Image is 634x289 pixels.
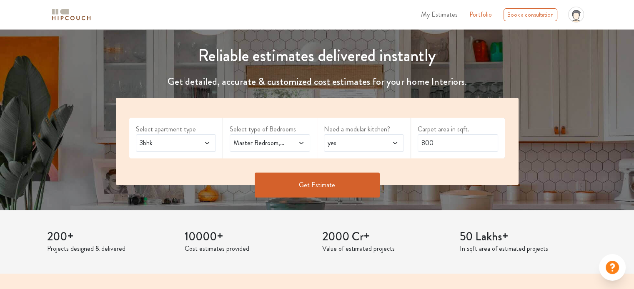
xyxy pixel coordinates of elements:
[230,124,310,134] label: Select type of Bedrooms
[418,124,498,134] label: Carpet area in sqft.
[138,138,193,148] span: 3bhk
[504,8,557,21] div: Book a consultation
[324,124,404,134] label: Need a modular kitchen?
[50,5,92,24] span: logo-horizontal.svg
[322,244,450,254] p: Value of estimated projects
[111,76,524,88] h4: Get detailed, accurate & customized cost estimates for your home Interiors.
[185,244,312,254] p: Cost estimates provided
[47,244,175,254] p: Projects designed & delivered
[50,7,92,22] img: logo-horizontal.svg
[326,138,381,148] span: yes
[255,173,380,198] button: Get Estimate
[232,138,286,148] span: Master Bedroom,Guest,Parents
[47,230,175,244] h3: 200+
[469,10,492,20] a: Portfolio
[111,46,524,66] h1: Reliable estimates delivered instantly
[460,244,587,254] p: In sqft area of estimated projects
[418,134,498,152] input: Enter area sqft
[322,230,450,244] h3: 2000 Cr+
[460,230,587,244] h3: 50 Lakhs+
[136,124,216,134] label: Select apartment type
[421,10,458,19] span: My Estimates
[185,230,312,244] h3: 10000+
